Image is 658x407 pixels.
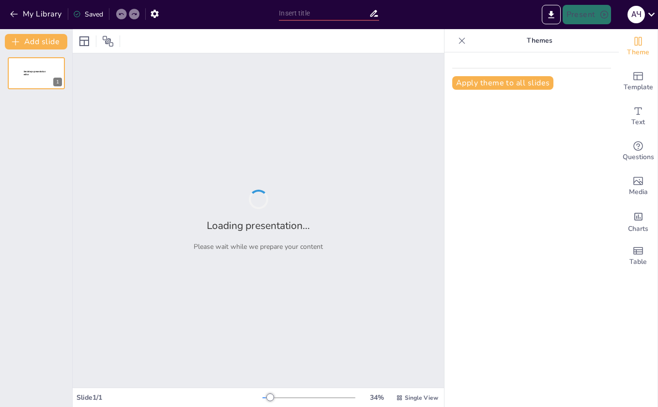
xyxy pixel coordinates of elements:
[631,117,645,128] span: Text
[77,33,92,49] div: Layout
[619,204,658,239] div: Add charts and graphs
[102,35,114,47] span: Position
[619,239,658,274] div: Add a table
[73,10,103,19] div: Saved
[24,70,46,76] span: Sendsteps presentation editor
[542,5,561,24] button: Export to PowerPoint
[624,82,653,93] span: Template
[619,169,658,204] div: Add images, graphics, shapes or video
[623,152,654,163] span: Questions
[627,5,645,24] button: А Ч
[53,78,62,86] div: 1
[563,5,611,24] button: Present
[619,29,658,64] div: Change the overall theme
[207,219,310,232] h2: Loading presentation...
[619,64,658,99] div: Add ready made slides
[279,6,369,20] input: Insert title
[619,99,658,134] div: Add text boxes
[452,76,553,90] button: Apply theme to all slides
[405,394,438,402] span: Single View
[629,257,647,267] span: Table
[5,34,67,49] button: Add slide
[194,242,323,251] p: Please wait while we prepare your content
[627,6,645,23] div: А Ч
[628,224,648,234] span: Charts
[470,29,609,52] p: Themes
[77,393,262,402] div: Slide 1 / 1
[365,393,388,402] div: 34 %
[619,134,658,169] div: Get real-time input from your audience
[7,6,66,22] button: My Library
[8,57,65,89] div: Sendsteps presentation editor1
[629,187,648,197] span: Media
[627,47,649,58] span: Theme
